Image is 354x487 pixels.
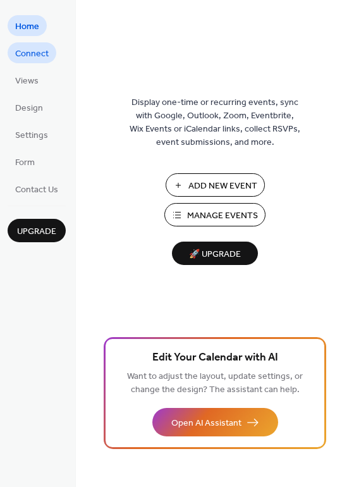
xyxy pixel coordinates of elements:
span: Settings [15,129,48,142]
span: Contact Us [15,183,58,197]
a: Connect [8,42,56,63]
span: Want to adjust the layout, update settings, or change the design? The assistant can help. [127,368,303,398]
span: Manage Events [187,209,258,223]
span: Design [15,102,43,115]
span: Connect [15,47,49,61]
button: Manage Events [164,203,265,226]
a: Views [8,70,46,90]
a: Design [8,97,51,118]
span: Open AI Assistant [171,417,241,430]
button: Upgrade [8,219,66,242]
span: Form [15,156,35,170]
a: Home [8,15,47,36]
span: Display one-time or recurring events, sync with Google, Outlook, Zoom, Eventbrite, Wix Events or ... [130,96,300,149]
span: Upgrade [17,225,56,238]
a: Settings [8,124,56,145]
span: 🚀 Upgrade [180,246,250,263]
span: Home [15,20,39,34]
button: Open AI Assistant [152,408,278,436]
span: Edit Your Calendar with AI [152,349,278,367]
button: 🚀 Upgrade [172,242,258,265]
button: Add New Event [166,173,265,197]
span: Views [15,75,39,88]
a: Form [8,151,42,172]
span: Add New Event [188,180,257,193]
a: Contact Us [8,178,66,199]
